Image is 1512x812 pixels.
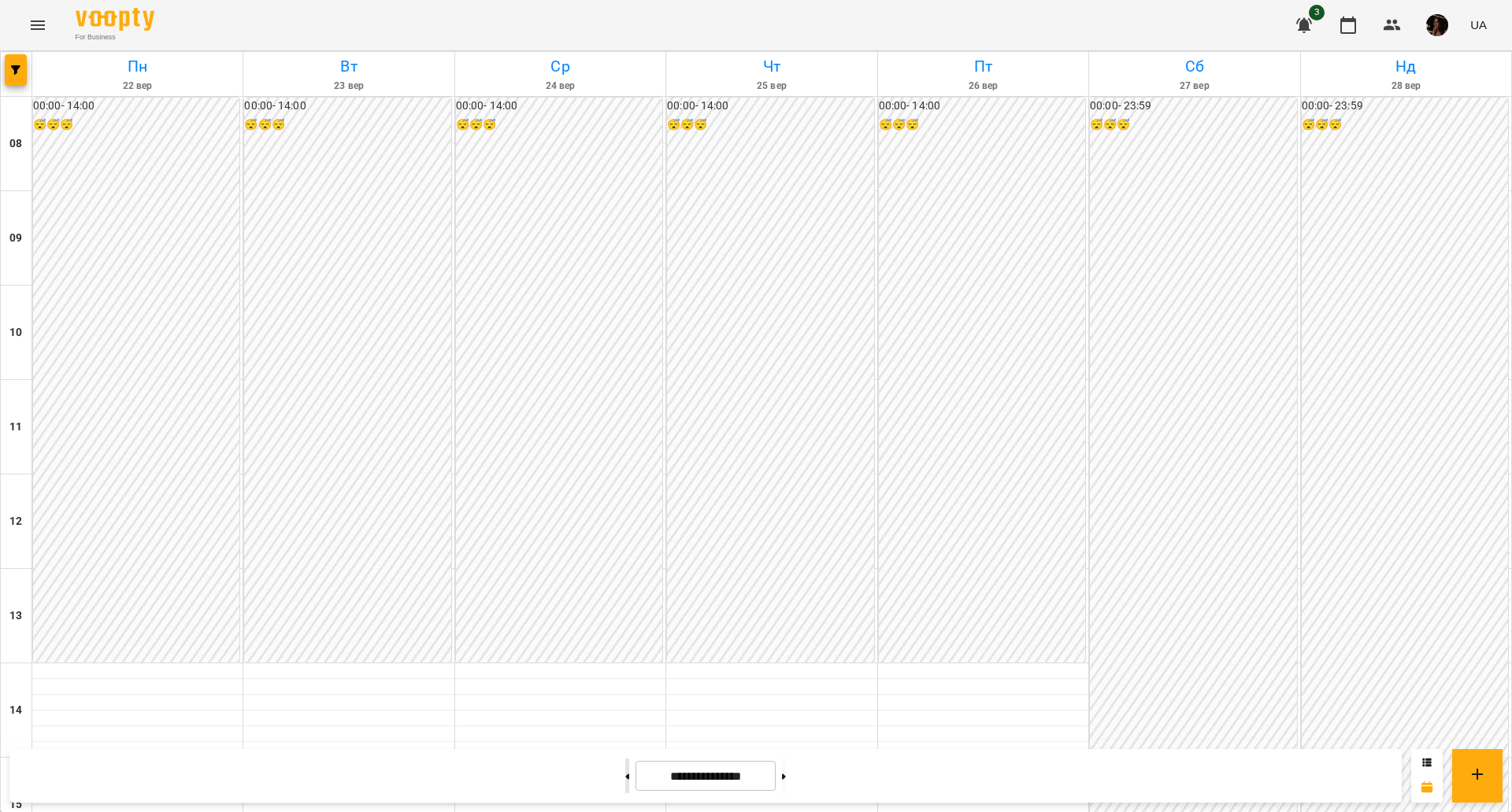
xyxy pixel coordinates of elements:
[1303,54,1509,79] h6: Нд
[880,54,1086,79] h6: Пт
[1091,54,1297,79] h6: Сб
[9,419,22,436] h6: 11
[1302,98,1508,115] h6: 00:00 - 23:59
[35,54,240,79] h6: Пн
[244,116,450,134] h6: 😴😴😴
[9,230,22,247] h6: 09
[1090,98,1296,115] h6: 00:00 - 23:59
[879,98,1085,115] h6: 00:00 - 14:00
[76,8,154,31] img: Voopty Logo
[1470,17,1487,33] span: UA
[19,6,57,44] button: Menu
[1091,79,1297,94] h6: 27 вер
[33,116,239,134] h6: 😴😴😴
[244,98,450,115] h6: 00:00 - 14:00
[669,79,874,94] h6: 25 вер
[9,513,22,530] h6: 12
[879,116,1085,134] h6: 😴😴😴
[669,54,874,79] h6: Чт
[1309,5,1325,20] span: 3
[246,79,451,94] h6: 23 вер
[456,116,662,134] h6: 😴😴😴
[9,135,22,153] h6: 08
[9,324,22,341] h6: 10
[458,79,663,94] h6: 24 вер
[1090,116,1296,134] h6: 😴😴😴
[458,54,663,79] h6: Ср
[76,32,154,42] span: For Business
[456,98,662,115] h6: 00:00 - 14:00
[1426,14,1448,36] img: 1b79b5faa506ccfdadca416541874b02.jpg
[667,98,873,115] h6: 00:00 - 14:00
[9,607,22,625] h6: 13
[1302,116,1508,134] h6: 😴😴😴
[880,79,1086,94] h6: 26 вер
[1303,79,1509,94] h6: 28 вер
[1464,10,1493,39] button: UA
[667,116,873,134] h6: 😴😴😴
[35,79,240,94] h6: 22 вер
[246,54,451,79] h6: Вт
[9,702,22,719] h6: 14
[33,98,239,115] h6: 00:00 - 14:00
